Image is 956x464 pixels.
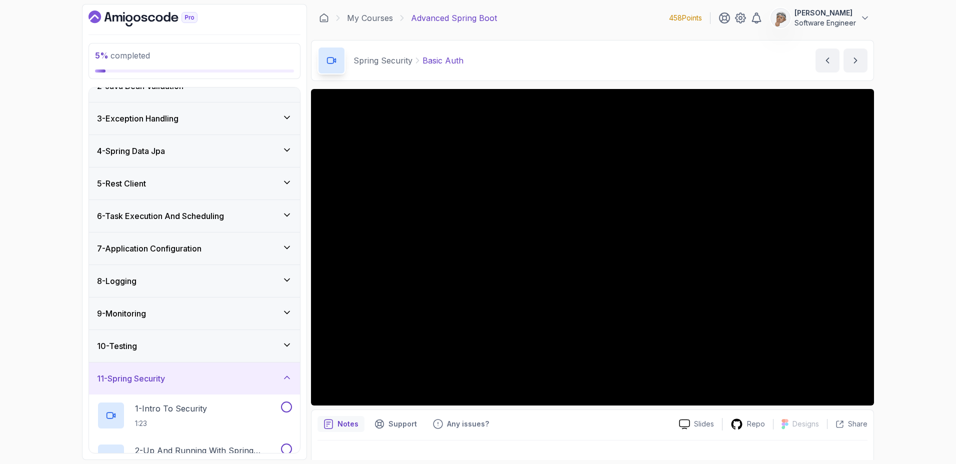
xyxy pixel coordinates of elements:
[89,200,300,232] button: 6-Task Execution And Scheduling
[89,265,300,297] button: 8-Logging
[135,444,279,456] p: 2 - Up And Running With Spring Security
[97,340,137,352] h3: 10 - Testing
[337,419,358,429] p: Notes
[89,135,300,167] button: 4-Spring Data Jpa
[97,145,165,157] h3: 4 - Spring Data Jpa
[89,167,300,199] button: 5-Rest Client
[95,50,150,60] span: completed
[89,232,300,264] button: 7-Application Configuration
[368,416,423,432] button: Support button
[771,8,790,27] img: user profile image
[827,419,867,429] button: Share
[89,297,300,329] button: 9-Monitoring
[95,50,108,60] span: 5 %
[311,89,874,405] iframe: 3 - Basic Auth
[319,13,329,23] a: Dashboard
[794,8,856,18] p: [PERSON_NAME]
[317,416,364,432] button: notes button
[97,242,201,254] h3: 7 - Application Configuration
[843,48,867,72] button: next content
[88,10,220,26] a: Dashboard
[97,112,178,124] h3: 3 - Exception Handling
[97,401,292,429] button: 1-Intro To Security1:23
[794,18,856,28] p: Software Engineer
[770,8,870,28] button: user profile image[PERSON_NAME]Software Engineer
[411,12,497,24] p: Advanced Spring Boot
[694,419,714,429] p: Slides
[97,307,146,319] h3: 9 - Monitoring
[89,102,300,134] button: 3-Exception Handling
[848,419,867,429] p: Share
[135,402,207,414] p: 1 - Intro To Security
[97,177,146,189] h3: 5 - Rest Client
[747,419,765,429] p: Repo
[669,13,702,23] p: 458 Points
[671,419,722,429] a: Slides
[353,54,412,66] p: Spring Security
[792,419,819,429] p: Designs
[347,12,393,24] a: My Courses
[89,330,300,362] button: 10-Testing
[135,418,207,428] p: 1:23
[422,54,463,66] p: Basic Auth
[97,372,165,384] h3: 11 - Spring Security
[89,362,300,394] button: 11-Spring Security
[97,275,136,287] h3: 8 - Logging
[815,48,839,72] button: previous content
[447,419,489,429] p: Any issues?
[388,419,417,429] p: Support
[722,418,773,430] a: Repo
[97,210,224,222] h3: 6 - Task Execution And Scheduling
[427,416,495,432] button: Feedback button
